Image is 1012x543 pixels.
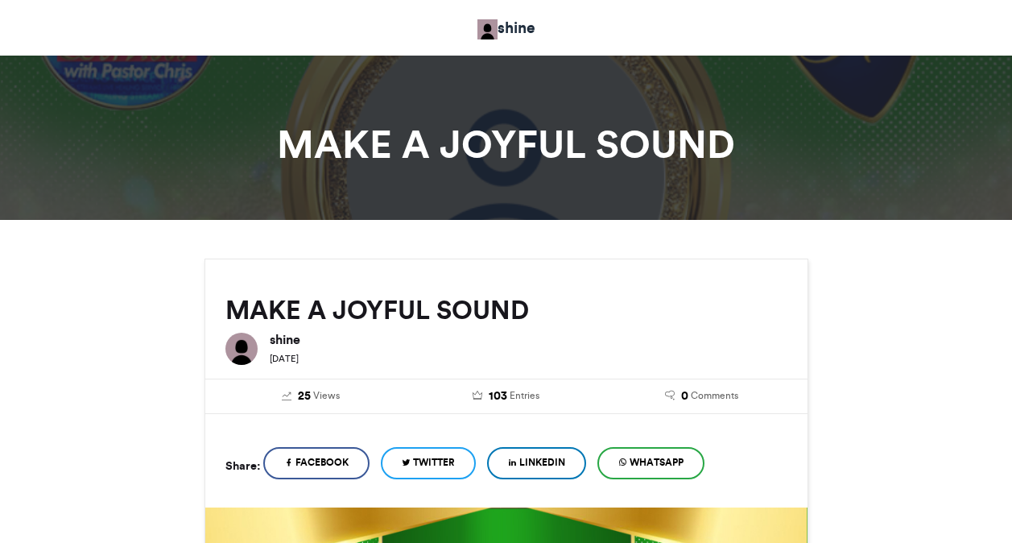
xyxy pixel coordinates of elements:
[691,388,738,403] span: Comments
[225,388,397,405] a: 25 Views
[313,388,340,403] span: Views
[295,455,349,470] span: Facebook
[489,388,507,405] span: 103
[519,455,565,470] span: LinkedIn
[510,388,539,403] span: Entries
[477,16,535,39] a: shine
[597,447,704,479] a: WhatsApp
[487,447,586,479] a: LinkedIn
[270,353,299,364] small: [DATE]
[413,455,455,470] span: Twitter
[681,388,688,405] span: 0
[270,333,787,346] h6: shine
[225,296,787,325] h2: MAKE A JOYFUL SOUND
[298,388,311,405] span: 25
[225,455,260,476] h5: Share:
[477,19,498,39] img: Keetmanshoop Crusade
[381,447,476,479] a: Twitter
[420,388,592,405] a: 103 Entries
[616,388,787,405] a: 0 Comments
[263,447,370,479] a: Facebook
[630,455,684,470] span: WhatsApp
[225,333,258,365] img: shine
[60,125,953,164] h1: MAKE A JOYFUL SOUND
